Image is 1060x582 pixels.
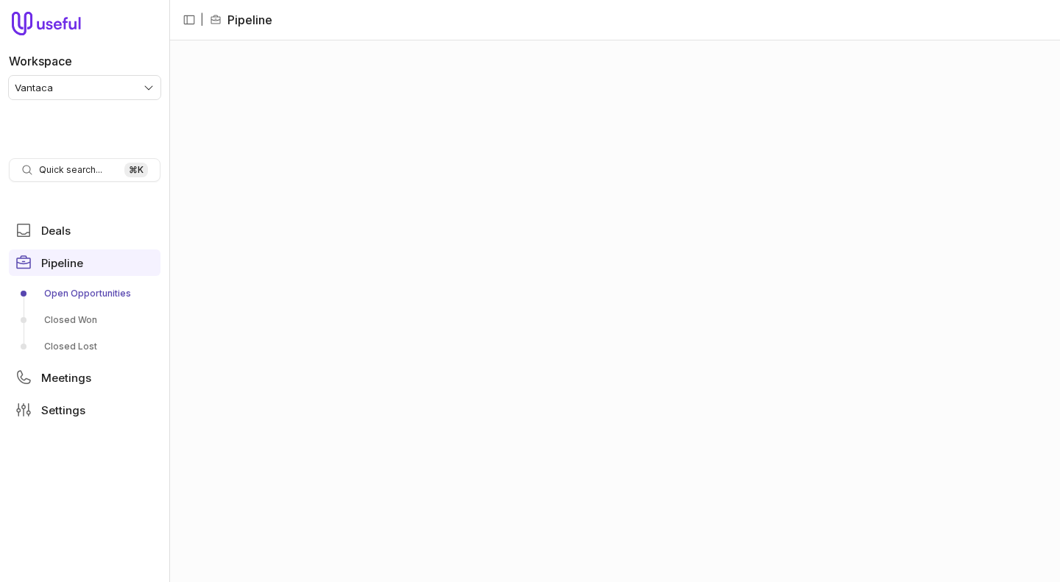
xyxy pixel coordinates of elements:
[41,372,91,383] span: Meetings
[41,405,85,416] span: Settings
[9,249,160,276] a: Pipeline
[210,11,272,29] li: Pipeline
[39,164,102,176] span: Quick search...
[200,11,204,29] span: |
[9,397,160,423] a: Settings
[9,335,160,358] a: Closed Lost
[9,308,160,332] a: Closed Won
[9,282,160,305] a: Open Opportunities
[41,225,71,236] span: Deals
[9,282,160,358] div: Pipeline submenu
[178,9,200,31] button: Collapse sidebar
[9,217,160,244] a: Deals
[124,163,148,177] kbd: ⌘ K
[9,364,160,391] a: Meetings
[41,258,83,269] span: Pipeline
[9,52,72,70] label: Workspace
